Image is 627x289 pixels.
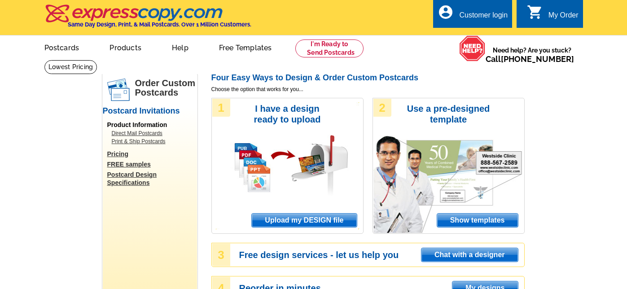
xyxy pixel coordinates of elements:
img: help [459,35,486,61]
div: 2 [373,99,391,117]
i: shopping_cart [527,4,543,20]
span: Show templates [437,214,518,227]
a: Print & Ship Postcards [112,137,193,145]
a: Direct Mail Postcards [112,129,193,137]
iframe: LiveChat chat widget [501,261,627,289]
img: postcards.png [107,79,130,101]
a: Show templates [437,213,518,228]
h2: Postcard Invitations [103,106,197,116]
div: Customer login [459,11,508,24]
a: shopping_cart My Order [527,10,579,21]
h1: Order Custom Postcards [135,79,197,97]
div: My Order [548,11,579,24]
span: Chat with a designer [421,248,517,262]
div: 3 [212,244,230,266]
span: Need help? Are you stuck? [486,46,579,64]
a: Products [95,36,156,57]
a: Same Day Design, Print, & Mail Postcards. Over 1 Million Customers. [44,11,251,28]
a: Chat with a designer [421,248,518,262]
a: Free Templates [205,36,286,57]
div: 1 [212,99,230,117]
span: Product Information [107,121,167,128]
h4: Same Day Design, Print, & Mail Postcards. Over 1 Million Customers. [68,21,251,28]
span: Upload my DESIGN file [252,214,356,227]
a: Postcards [30,36,94,57]
a: Postcard Design Specifications [107,171,197,187]
i: account_circle [438,4,454,20]
a: Upload my DESIGN file [251,213,357,228]
h2: Four Easy Ways to Design & Order Custom Postcards [211,73,525,83]
span: Choose the option that works for you... [211,85,525,93]
a: Pricing [107,150,197,158]
h3: I have a design ready to upload [241,103,333,125]
span: Call [486,54,574,64]
h3: Free design services - let us help you [239,251,524,259]
a: account_circle Customer login [438,10,508,21]
h3: Use a pre-designed template [403,103,495,125]
a: Help [158,36,203,57]
a: FREE samples [107,160,197,168]
a: [PHONE_NUMBER] [501,54,574,64]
